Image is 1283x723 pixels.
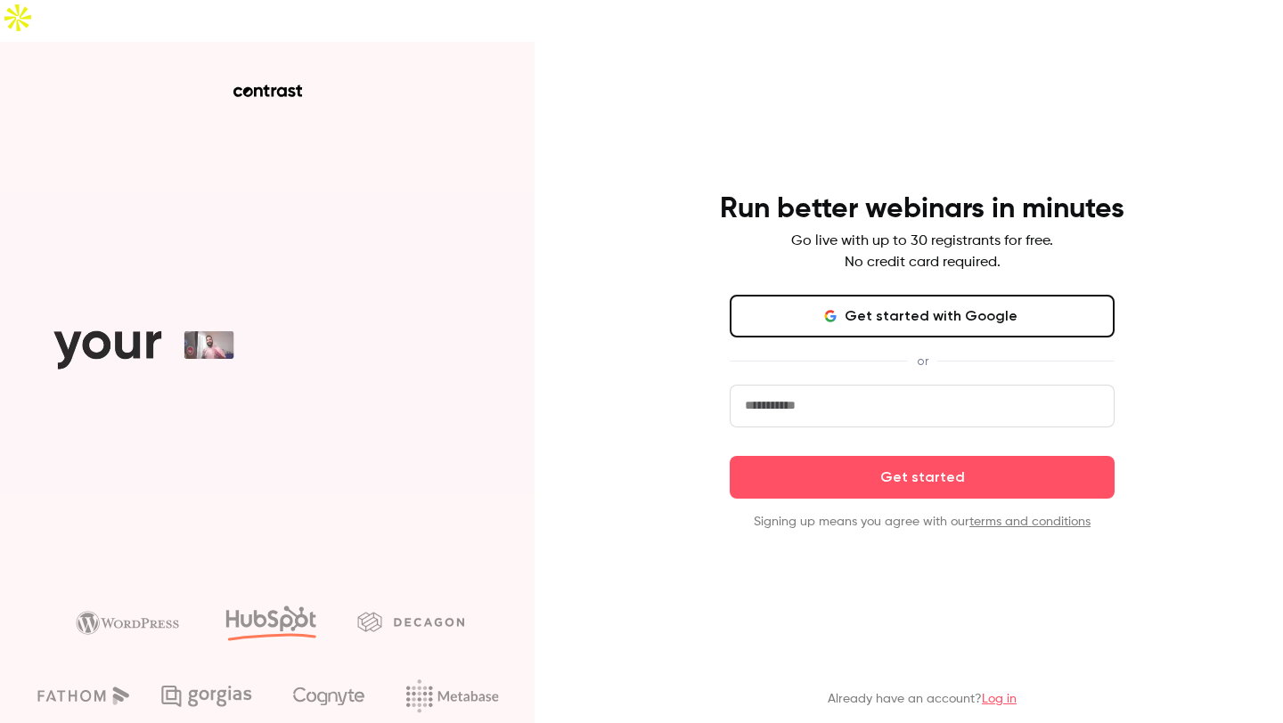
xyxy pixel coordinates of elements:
[908,352,937,370] span: or
[730,456,1115,499] button: Get started
[730,295,1115,337] button: Get started with Google
[720,191,1124,227] h4: Run better webinars in minutes
[982,693,1017,705] a: Log in
[828,690,1017,708] p: Already have an account?
[730,513,1115,531] p: Signing up means you agree with our
[969,516,1091,528] a: terms and conditions
[357,612,464,631] img: decagon
[791,231,1053,273] p: Go live with up to 30 registrants for free. No credit card required.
